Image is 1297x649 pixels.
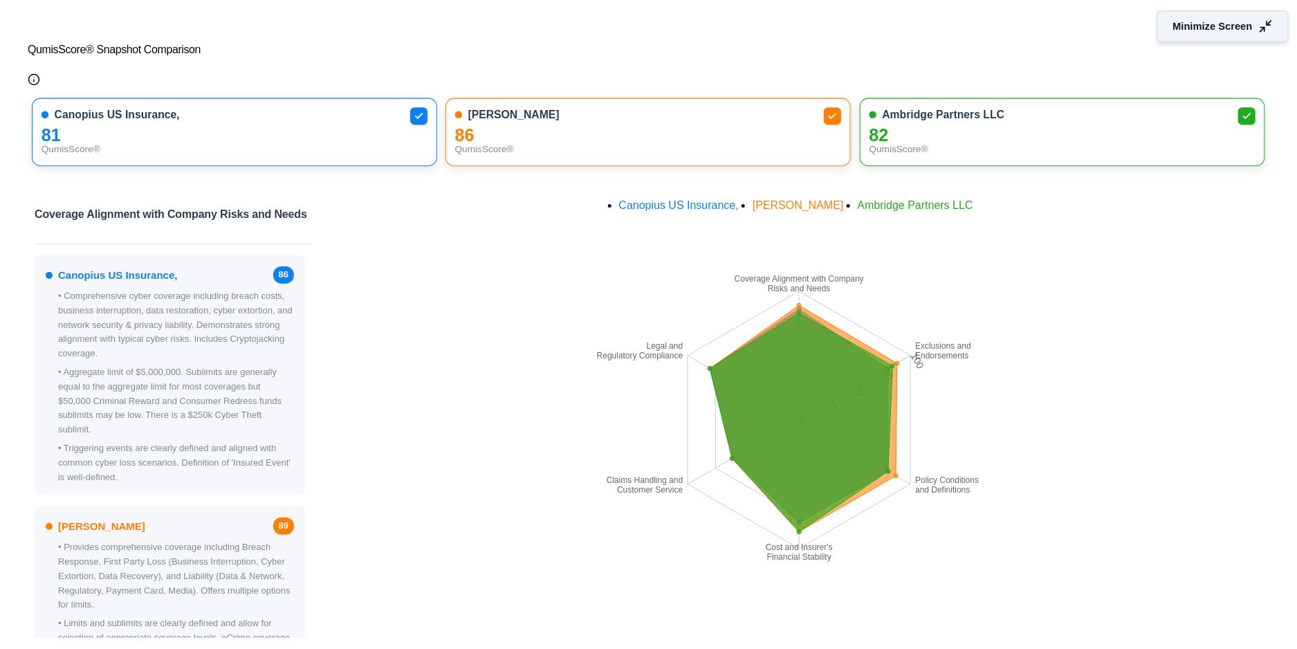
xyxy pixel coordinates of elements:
span: Canopius US Insurance, [58,267,178,284]
tspan: Policy Conditions [916,475,979,485]
tspan: Customer Service [617,486,683,495]
tspan: Exclusions and [916,341,972,351]
div: QumisScore® [869,143,1255,157]
p: • Provides comprehensive coverage including Breach Response, First Party Loss (Business Interrupt... [58,540,294,612]
span: Canopius US Insurance, [619,199,739,211]
tspan: Claims Handling and [607,475,683,485]
button: Qumis Score Info [28,73,40,86]
button: QumisScore® Snapshot Comparison [28,28,1269,72]
tspan: Regulatory Compliance [597,351,683,361]
span: 89 [273,518,294,535]
p: • Aggregate limit of $5,000,000. Sublimits are generally equal to the aggregate limit for most co... [58,365,294,437]
h2: Coverage Alignment with Company Risks and Needs [35,202,307,235]
div: QumisScore® [455,143,842,157]
tspan: Cost and Insurer's [766,542,833,552]
button: Minimize Screen [1157,10,1289,42]
div: 81 [42,128,428,143]
span: [PERSON_NAME] [58,518,145,535]
span: [PERSON_NAME] [753,199,844,211]
span: Ambridge Partners LLC [882,108,1004,122]
div: QumisScore® [42,143,428,157]
span: Minimize Screen [1173,19,1253,34]
tspan: Risks and Needs [768,284,831,294]
span: Ambridge Partners LLC [858,199,973,211]
tspan: Legal and [647,341,683,351]
p: • Comprehensive cyber coverage including breach costs, business interruption, data restoration, c... [58,289,294,361]
div: 86 [455,128,842,143]
div: 82 [869,128,1255,143]
p: • Triggering events are clearly defined and aligned with common cyber loss scenarios. Definition ... [58,441,294,484]
tspan: 100 [909,351,927,371]
span: 86 [273,266,294,284]
tspan: and Definitions [916,486,971,495]
tspan: Financial Stability [767,553,831,563]
span: [PERSON_NAME] [468,108,560,122]
tspan: Endorsements [916,351,969,361]
span: Canopius US Insurance, [55,108,180,122]
tspan: Coverage Alignment with Company [735,274,864,284]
